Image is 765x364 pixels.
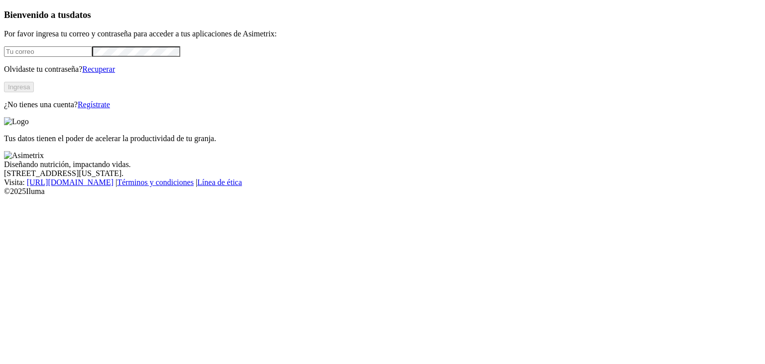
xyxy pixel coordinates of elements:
[4,9,761,20] h3: Bienvenido a tus
[4,160,761,169] div: Diseñando nutrición, impactando vidas.
[117,178,194,186] a: Términos y condiciones
[4,100,761,109] p: ¿No tienes una cuenta?
[197,178,242,186] a: Línea de ética
[4,151,44,160] img: Asimetrix
[82,65,115,73] a: Recuperar
[4,46,92,57] input: Tu correo
[78,100,110,109] a: Regístrate
[4,29,761,38] p: Por favor ingresa tu correo y contraseña para acceder a tus aplicaciones de Asimetrix:
[4,117,29,126] img: Logo
[4,169,761,178] div: [STREET_ADDRESS][US_STATE].
[4,65,761,74] p: Olvidaste tu contraseña?
[70,9,91,20] span: datos
[4,178,761,187] div: Visita : | |
[4,82,34,92] button: Ingresa
[4,134,761,143] p: Tus datos tienen el poder de acelerar la productividad de tu granja.
[4,187,761,196] div: © 2025 Iluma
[27,178,114,186] a: [URL][DOMAIN_NAME]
